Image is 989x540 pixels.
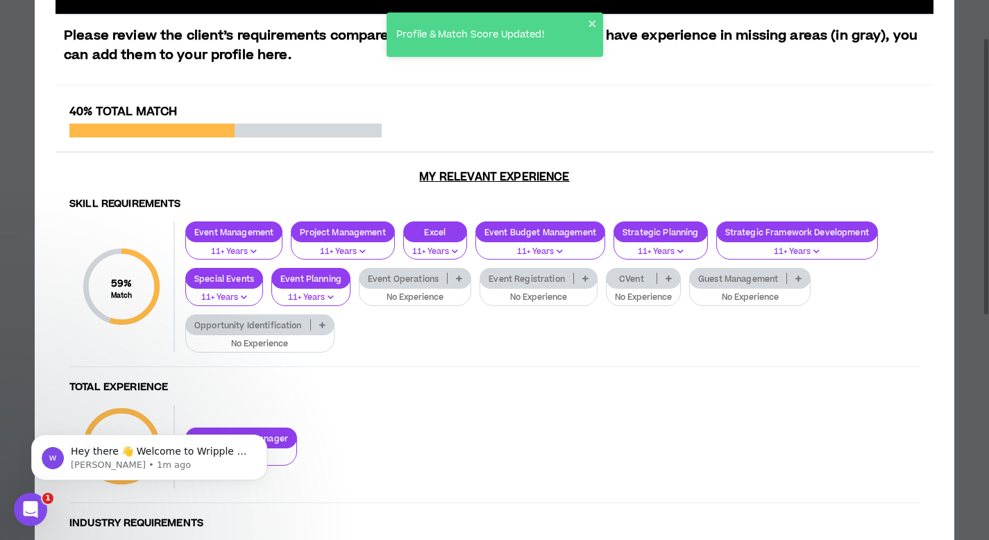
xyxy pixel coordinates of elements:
iframe: Intercom notifications message [10,405,288,503]
button: No Experience [359,280,471,306]
p: 11+ Years [280,292,341,304]
span: 1 [42,493,53,504]
p: No Experience [194,338,326,351]
p: Event Registration [480,273,573,284]
button: 11+ Years [291,234,395,260]
button: No Experience [480,280,598,306]
p: 11+ Years [623,246,699,258]
p: 11+ Years [300,246,386,258]
p: Event Planning [272,273,350,284]
h4: Total Experience [69,381,920,394]
button: 11+ Years [403,234,467,260]
p: 11+ Years [194,292,254,304]
div: Profile & Match Score Updated! [392,24,588,47]
button: close [588,18,598,29]
button: No Experience [689,280,811,306]
p: 11+ Years [412,246,458,258]
p: Event Operations [360,273,447,284]
span: 40% Total Match [69,103,177,120]
p: Event Budget Management [476,227,605,237]
button: 11+ Years [475,234,605,260]
button: No Experience [185,326,335,353]
p: No Experience [615,292,672,304]
button: 11+ Years [271,280,350,306]
button: 11+ Years [185,280,263,306]
p: 11+ Years [194,246,273,258]
p: 11+ Years [725,246,869,258]
button: 11+ Years [716,234,878,260]
p: Opportunity Identification [186,320,310,330]
p: Strategic Planning [614,227,707,237]
h3: My Relevant Experience [56,170,933,184]
h4: Industry Requirements [69,517,920,530]
button: 11+ Years [185,234,282,260]
p: Event Management [186,227,282,237]
p: Project Management [291,227,394,237]
button: No Experience [606,280,681,306]
p: CVent [607,273,657,284]
iframe: Intercom live chat [14,493,47,526]
span: 59 % [111,276,133,291]
button: 11+ Years [614,234,708,260]
p: Excel [404,227,466,237]
h4: Skill Requirements [69,198,920,211]
p: No Experience [698,292,802,304]
p: Special Events [186,273,262,284]
p: 11+ Years [484,246,596,258]
p: Guest Management [690,273,786,284]
p: No Experience [489,292,589,304]
p: Please review the client’s requirements compared to what’s in your profile. If you have experienc... [56,26,933,65]
p: Strategic Framework Development [717,227,877,237]
p: No Experience [368,292,462,304]
small: Match [111,291,133,301]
